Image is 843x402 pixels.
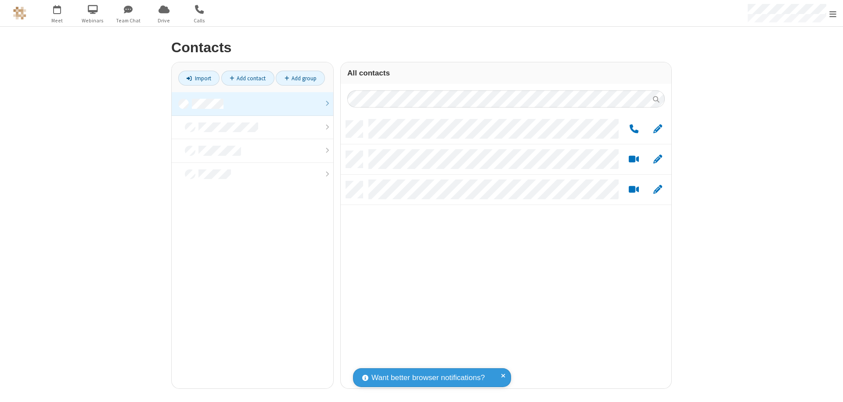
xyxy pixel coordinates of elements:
[821,379,836,396] iframe: Chat
[112,17,145,25] span: Team Chat
[625,154,642,165] button: Start a video meeting
[371,372,485,384] span: Want better browser notifications?
[41,17,74,25] span: Meet
[347,69,665,77] h3: All contacts
[625,124,642,135] button: Call by phone
[649,184,666,195] button: Edit
[649,154,666,165] button: Edit
[76,17,109,25] span: Webinars
[221,71,274,86] a: Add contact
[13,7,26,20] img: QA Selenium DO NOT DELETE OR CHANGE
[341,114,671,388] div: grid
[183,17,216,25] span: Calls
[148,17,180,25] span: Drive
[649,124,666,135] button: Edit
[625,184,642,195] button: Start a video meeting
[171,40,672,55] h2: Contacts
[178,71,220,86] a: Import
[276,71,325,86] a: Add group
